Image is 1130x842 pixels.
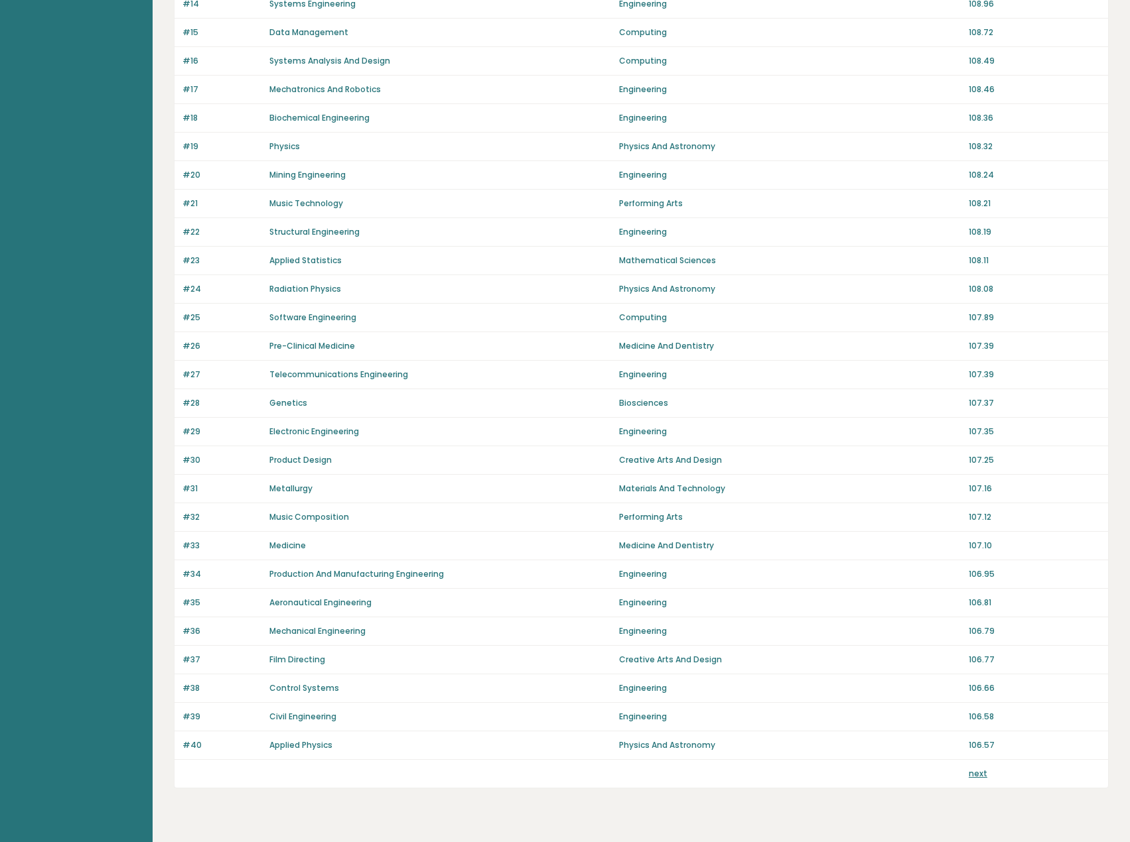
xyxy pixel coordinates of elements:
p: Physics And Astronomy [619,739,961,751]
p: Computing [619,312,961,324]
p: 108.36 [969,112,1100,124]
a: Music Technology [269,198,343,209]
p: #21 [182,198,261,210]
a: Data Management [269,27,348,38]
p: Computing [619,27,961,38]
p: Engineering [619,625,961,637]
p: 106.57 [969,739,1100,751]
p: Engineering [619,682,961,694]
a: Mechanical Engineering [269,625,366,636]
p: Medicine And Dentistry [619,340,961,352]
p: 108.11 [969,255,1100,267]
p: Performing Arts [619,198,961,210]
p: #33 [182,540,261,552]
p: 106.77 [969,654,1100,666]
p: #18 [182,112,261,124]
a: Control Systems [269,682,339,693]
p: Biosciences [619,397,961,409]
p: #17 [182,84,261,95]
p: 107.39 [969,369,1100,381]
p: Engineering [619,226,961,238]
p: #23 [182,255,261,267]
p: Engineering [619,169,961,181]
p: Creative Arts And Design [619,454,961,466]
p: Engineering [619,711,961,723]
a: next [969,768,987,779]
p: #25 [182,312,261,324]
p: 108.46 [969,84,1100,95]
p: #32 [182,511,261,523]
p: #20 [182,169,261,181]
p: Computing [619,55,961,67]
a: Music Composition [269,511,349,522]
p: 107.10 [969,540,1100,552]
a: Biochemical Engineering [269,112,370,123]
p: Engineering [619,112,961,124]
p: 108.24 [969,169,1100,181]
a: Radiation Physics [269,283,341,294]
p: #16 [182,55,261,67]
p: #26 [182,340,261,352]
p: 108.49 [969,55,1100,67]
p: #19 [182,141,261,152]
p: 107.35 [969,426,1100,438]
p: 108.08 [969,283,1100,295]
p: 107.12 [969,511,1100,523]
p: 106.81 [969,597,1100,609]
p: 108.21 [969,198,1100,210]
p: Physics And Astronomy [619,141,961,152]
p: #30 [182,454,261,466]
p: #39 [182,711,261,723]
p: #37 [182,654,261,666]
p: #15 [182,27,261,38]
a: Electronic Engineering [269,426,359,437]
p: Medicine And Dentistry [619,540,961,552]
p: 106.58 [969,711,1100,723]
p: 108.72 [969,27,1100,38]
p: #31 [182,483,261,495]
p: 107.89 [969,312,1100,324]
p: #35 [182,597,261,609]
p: 108.19 [969,226,1100,238]
a: Production And Manufacturing Engineering [269,568,444,579]
a: Structural Engineering [269,226,360,237]
a: Aeronautical Engineering [269,597,372,608]
a: Medicine [269,540,306,551]
p: Creative Arts And Design [619,654,961,666]
a: Civil Engineering [269,711,336,722]
a: Systems Analysis And Design [269,55,390,66]
p: Engineering [619,369,961,381]
p: #38 [182,682,261,694]
p: 106.66 [969,682,1100,694]
p: Engineering [619,426,961,438]
a: Applied Statistics [269,255,342,266]
p: Physics And Astronomy [619,283,961,295]
p: #22 [182,226,261,238]
a: Pre-Clinical Medicine [269,340,355,351]
p: #28 [182,397,261,409]
p: #34 [182,568,261,580]
a: Physics [269,141,300,152]
p: 106.95 [969,568,1100,580]
a: Genetics [269,397,307,408]
a: Mechatronics And Robotics [269,84,381,95]
p: Mathematical Sciences [619,255,961,267]
p: 108.32 [969,141,1100,152]
p: Materials And Technology [619,483,961,495]
a: Applied Physics [269,739,332,751]
p: Engineering [619,84,961,95]
p: #29 [182,426,261,438]
a: Product Design [269,454,332,465]
p: #40 [182,739,261,751]
a: Metallurgy [269,483,313,494]
p: 107.16 [969,483,1100,495]
p: 107.25 [969,454,1100,466]
a: Film Directing [269,654,325,665]
p: Performing Arts [619,511,961,523]
p: 107.37 [969,397,1100,409]
p: 106.79 [969,625,1100,637]
p: 107.39 [969,340,1100,352]
p: #27 [182,369,261,381]
p: Engineering [619,597,961,609]
a: Mining Engineering [269,169,346,180]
